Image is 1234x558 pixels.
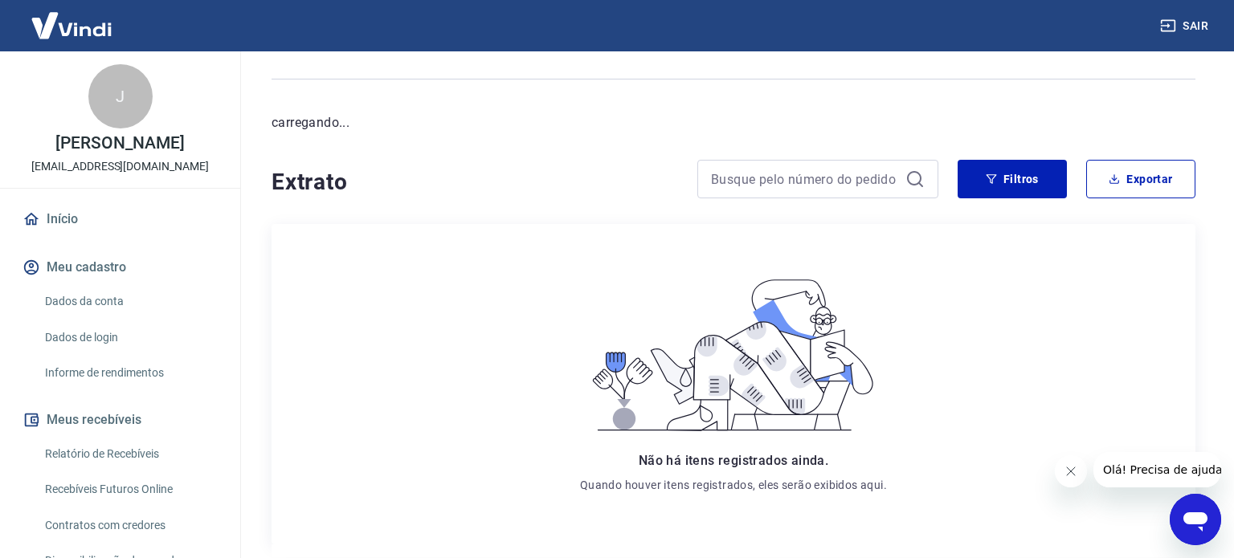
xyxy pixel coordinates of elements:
h4: Extrato [272,166,678,198]
a: Dados de login [39,321,221,354]
p: [EMAIL_ADDRESS][DOMAIN_NAME] [31,158,209,175]
button: Exportar [1086,160,1195,198]
iframe: Fechar mensagem [1055,455,1087,487]
a: Informe de rendimentos [39,356,221,389]
a: Dados da conta [39,285,221,318]
span: Olá! Precisa de ajuda? [10,11,135,24]
button: Meus recebíveis [19,402,221,438]
p: carregando... [272,113,1195,132]
span: Não há itens registrados ainda. [639,453,828,468]
a: Recebíveis Futuros Online [39,473,221,506]
a: Contratos com credores [39,509,221,542]
iframe: Mensagem da empresa [1093,452,1221,487]
button: Sair [1157,11,1215,41]
img: Vindi [19,1,124,50]
p: Quando houver itens registrados, eles serão exibidos aqui. [580,477,887,493]
a: Início [19,202,221,237]
button: Filtros [958,160,1067,198]
button: Meu cadastro [19,250,221,285]
p: [PERSON_NAME] [55,135,184,152]
input: Busque pelo número do pedido [711,167,899,191]
iframe: Botão para abrir a janela de mensagens [1170,494,1221,545]
a: Relatório de Recebíveis [39,438,221,470]
div: J [88,64,153,128]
